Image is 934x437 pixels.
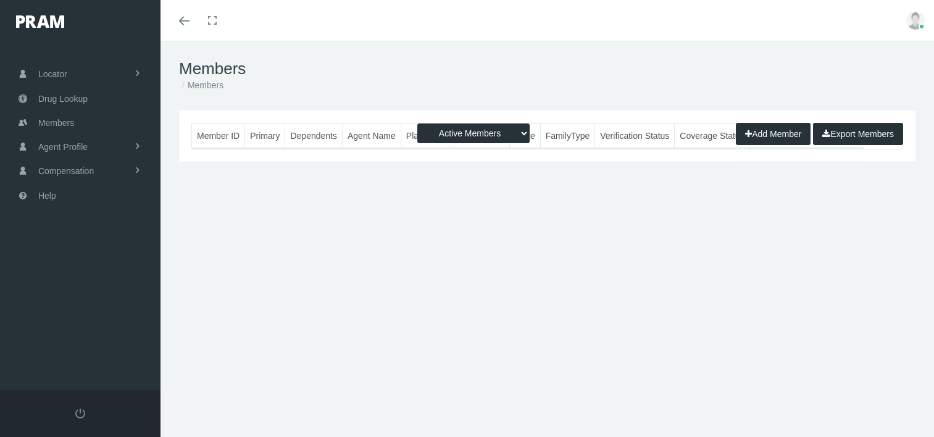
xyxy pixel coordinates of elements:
[38,159,94,183] span: Compensation
[906,11,925,30] img: user-placeholder.jpg
[342,124,401,148] th: Agent Name
[38,87,88,110] span: Drug Lookup
[813,123,903,145] button: Export Members
[38,135,88,159] span: Agent Profile
[595,124,675,148] th: Verification Status
[38,184,56,207] span: Help
[401,124,454,148] th: Plan Name
[38,111,74,135] span: Members
[38,62,67,86] span: Locator
[245,124,285,148] th: Primary
[179,78,223,92] li: Members
[675,124,749,148] th: Coverage Status
[540,124,595,148] th: FamilyType
[192,124,245,148] th: Member ID
[285,124,343,148] th: Dependents
[16,15,64,28] img: PRAM_20_x_78.png
[179,59,915,78] h1: Members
